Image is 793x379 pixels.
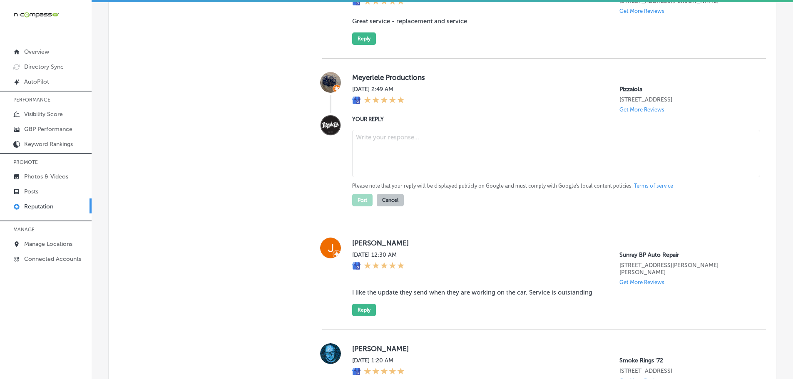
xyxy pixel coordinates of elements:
button: Post [352,194,373,206]
p: 344 Ruth Street North [619,262,753,276]
blockquote: Great service - replacement and service [352,17,753,25]
p: Get More Reviews [619,8,664,14]
button: Reply [352,304,376,316]
label: YOUR REPLY [352,116,753,122]
p: Manage Locations [24,240,72,248]
img: 660ab0bf-5cc7-4cb8-ba1c-48b5ae0f18e60NCTV_CLogo_TV_Black_-500x88.png [13,11,59,19]
p: Please note that your reply will be displayed publicly on Google and must comply with Google's lo... [352,182,753,190]
p: Posts [24,188,38,195]
p: Get More Reviews [619,279,664,285]
p: AutoPilot [24,78,49,85]
p: Directory Sync [24,63,64,70]
p: Visibility Score [24,111,63,118]
p: Connected Accounts [24,255,81,263]
label: Meyerlele Productions [352,73,753,82]
p: Get More Reviews [619,107,664,113]
p: 3191 Long Beach Rd [619,96,753,103]
button: Reply [352,32,376,45]
p: Sunray BP Auto Repair [619,251,753,258]
blockquote: I like the update they send when they are working on the car. Service is outstanding [352,289,753,296]
p: Smoke Rings '72 [619,357,753,364]
button: Cancel [377,194,404,206]
label: [DATE] 1:20 AM [352,357,405,364]
p: 925 North Courtenay Parkway [619,367,753,374]
p: Keyword Rankings [24,141,73,148]
p: Pizzaiola [619,86,753,93]
p: Overview [24,48,49,55]
a: Terms of service [634,182,673,190]
label: [DATE] 2:49 AM [352,86,405,93]
div: 5 Stars [364,367,405,377]
label: [PERSON_NAME] [352,344,753,353]
label: [PERSON_NAME] [352,239,753,247]
p: GBP Performance [24,126,72,133]
img: Image [320,115,341,136]
p: Photos & Videos [24,173,68,180]
div: 5 Stars [364,262,405,271]
div: 5 Stars [364,96,405,105]
p: Reputation [24,203,53,210]
label: [DATE] 12:30 AM [352,251,405,258]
